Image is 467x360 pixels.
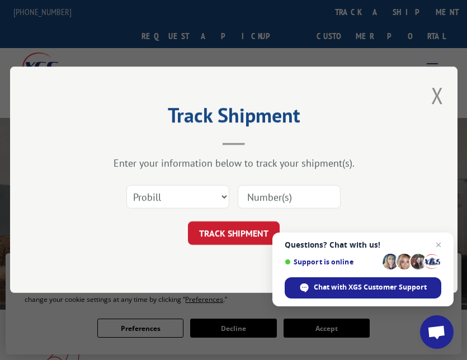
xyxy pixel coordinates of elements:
input: Number(s) [238,186,341,209]
button: TRACK SHIPMENT [188,222,280,245]
div: Enter your information below to track your shipment(s). [66,157,402,170]
span: Chat with XGS Customer Support [314,282,427,292]
span: Questions? Chat with us! [285,240,441,249]
button: Close modal [431,80,444,110]
span: Close chat [432,238,445,252]
h2: Track Shipment [66,107,402,129]
div: Open chat [420,315,454,349]
span: Support is online [285,258,379,266]
div: Chat with XGS Customer Support [285,277,441,299]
